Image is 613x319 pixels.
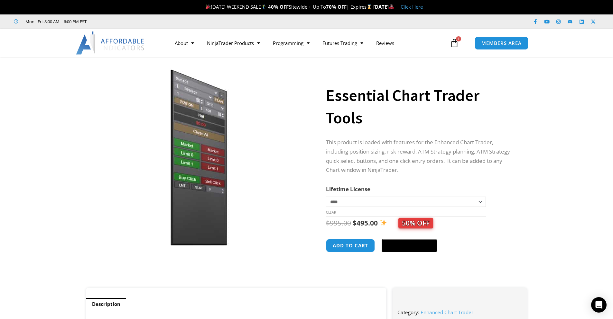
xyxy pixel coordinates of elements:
[382,239,437,252] button: Buy with GPay
[95,68,302,246] img: Essential Chart Trader Tools | Affordable Indicators – NinjaTrader
[398,218,433,228] span: 50% OFF
[86,298,126,310] a: Description
[475,37,528,50] a: MEMBERS AREA
[266,36,316,50] a: Programming
[326,4,347,10] strong: 70% OFF
[326,218,330,227] span: $
[326,185,370,193] label: Lifetime License
[261,4,266,9] img: 🏌️‍♂️
[421,309,473,315] a: Enhanced Chart Trader
[168,36,448,50] nav: Menu
[389,4,394,9] img: 🏭
[24,18,87,25] span: Mon - Fri: 8:00 AM – 6:00 PM EST
[481,41,522,46] span: MEMBERS AREA
[373,4,394,10] strong: [DATE]
[200,36,266,50] a: NinjaTrader Products
[96,18,192,25] iframe: Customer reviews powered by Trustpilot
[397,309,419,315] span: Category:
[456,36,461,41] span: 1
[353,218,357,227] span: $
[326,218,351,227] bdi: 995.00
[353,218,378,227] bdi: 495.00
[367,4,372,9] img: ⌛
[326,261,514,266] iframe: PayPal Message 1
[204,4,373,10] span: [DATE] WEEKEND SALE Sitewide + Up To | Expires
[326,84,514,129] h1: Essential Chart Trader Tools
[268,4,289,10] strong: 40% OFF
[76,31,145,55] img: LogoAI | Affordable Indicators – NinjaTrader
[401,4,423,10] a: Click Here
[168,36,200,50] a: About
[591,297,607,313] div: Open Intercom Messenger
[380,219,387,226] img: ✨
[370,36,401,50] a: Reviews
[440,34,469,52] a: 1
[326,239,375,252] button: Add to cart
[316,36,370,50] a: Futures Trading
[326,210,336,215] a: Clear options
[206,4,210,9] img: 🎉
[326,138,514,175] p: This product is loaded with features for the Enhanced Chart Trader, including position sizing, ri...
